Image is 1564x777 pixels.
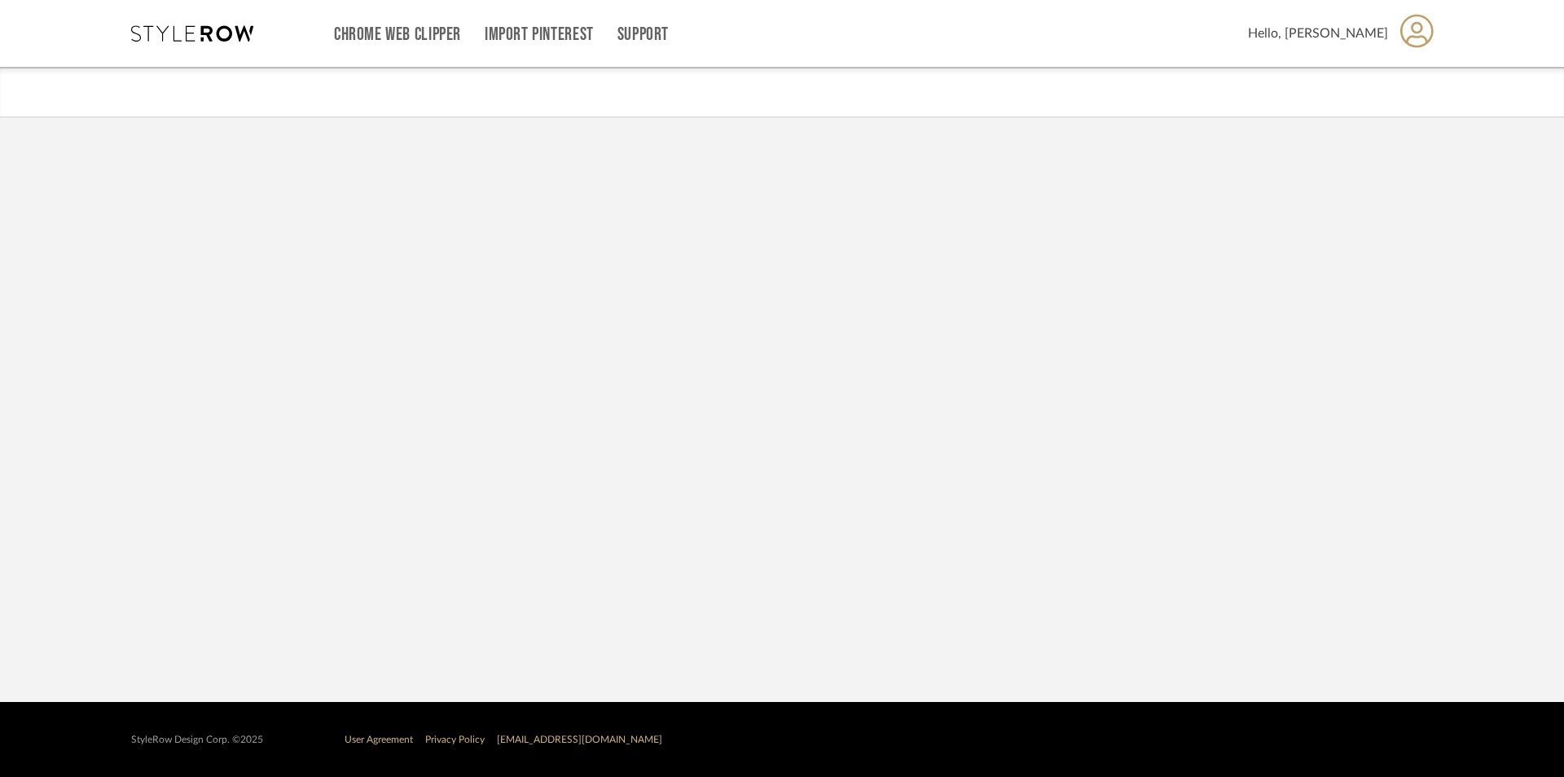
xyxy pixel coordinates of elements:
[334,28,461,42] a: Chrome Web Clipper
[345,735,413,744] a: User Agreement
[485,28,594,42] a: Import Pinterest
[1248,24,1388,43] span: Hello, [PERSON_NAME]
[425,735,485,744] a: Privacy Policy
[497,735,662,744] a: [EMAIL_ADDRESS][DOMAIN_NAME]
[617,28,669,42] a: Support
[131,734,263,746] div: StyleRow Design Corp. ©2025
